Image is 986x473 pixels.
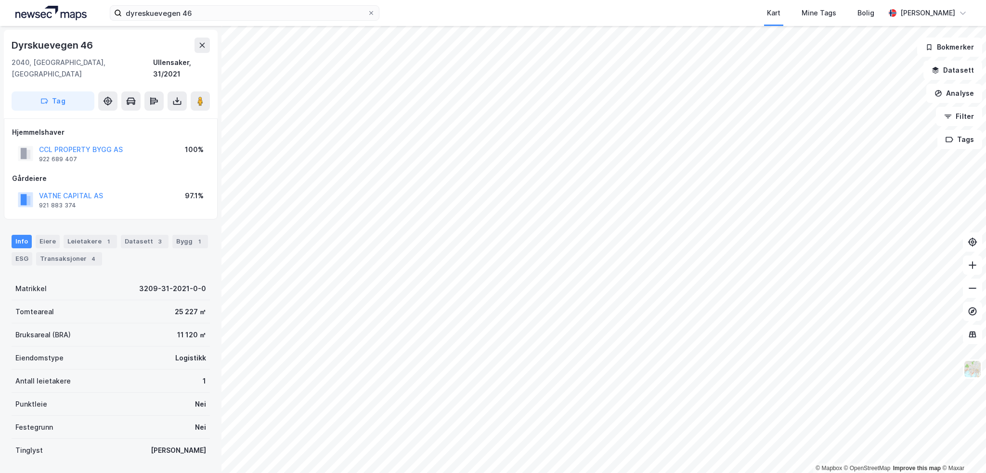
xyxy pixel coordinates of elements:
button: Tags [937,130,982,149]
div: Transaksjoner [36,252,102,266]
button: Datasett [923,61,982,80]
div: Tomteareal [15,306,54,318]
iframe: Chat Widget [938,427,986,473]
div: Eiendomstype [15,352,64,364]
div: 1 [195,237,204,246]
div: 100% [185,144,204,155]
button: Filter [936,107,982,126]
div: Dyrskuevegen 46 [12,38,95,53]
div: Bolig [857,7,874,19]
div: [PERSON_NAME] [900,7,955,19]
div: Logistikk [175,352,206,364]
div: Nei [195,398,206,410]
img: logo.a4113a55bc3d86da70a041830d287a7e.svg [15,6,87,20]
div: Ullensaker, 31/2021 [153,57,210,80]
input: Søk på adresse, matrikkel, gårdeiere, leietakere eller personer [122,6,367,20]
a: OpenStreetMap [844,465,891,472]
img: Z [963,360,982,378]
button: Bokmerker [917,38,982,57]
div: 3209-31-2021-0-0 [139,283,206,294]
div: Datasett [121,235,169,248]
div: Gårdeiere [12,173,209,184]
div: Kart [767,7,780,19]
div: Antall leietakere [15,375,71,387]
div: 25 227 ㎡ [175,306,206,318]
div: 97.1% [185,190,204,202]
div: Bygg [172,235,208,248]
div: Bruksareal (BRA) [15,329,71,341]
div: Eiere [36,235,60,248]
div: Punktleie [15,398,47,410]
div: Tinglyst [15,445,43,456]
div: Hjemmelshaver [12,127,209,138]
div: 3 [155,237,165,246]
div: Matrikkel [15,283,47,294]
div: 921 883 374 [39,202,76,209]
button: Tag [12,91,94,111]
div: 2040, [GEOGRAPHIC_DATA], [GEOGRAPHIC_DATA] [12,57,153,80]
a: Mapbox [816,465,842,472]
div: Leietakere [64,235,117,248]
div: 922 689 407 [39,155,77,163]
div: 1 [104,237,113,246]
div: Festegrunn [15,422,53,433]
div: Info [12,235,32,248]
div: 4 [89,254,98,264]
button: Analyse [926,84,982,103]
div: 11 120 ㎡ [177,329,206,341]
div: ESG [12,252,32,266]
div: Nei [195,422,206,433]
a: Improve this map [893,465,941,472]
div: [PERSON_NAME] [151,445,206,456]
div: Mine Tags [802,7,836,19]
div: 1 [203,375,206,387]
